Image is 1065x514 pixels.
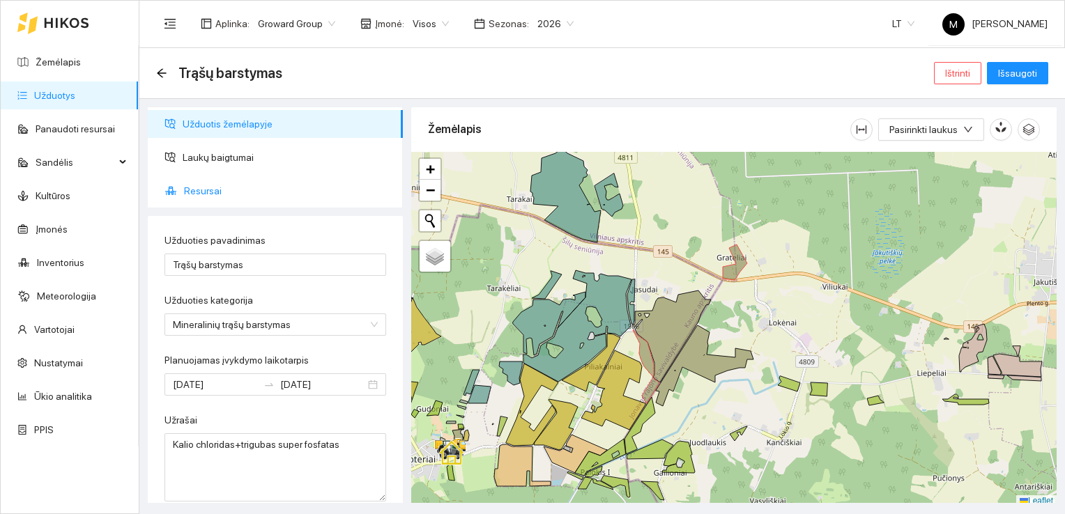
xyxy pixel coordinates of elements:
span: swap-right [263,379,275,390]
input: Užduoties pavadinimas [164,254,386,276]
span: Pasirinkti laukus [889,122,958,137]
button: Pasirinkti laukusdown [878,118,984,141]
span: Visos [413,13,449,34]
a: Zoom out [420,180,440,201]
span: down [963,125,973,136]
a: Nustatymai [34,357,83,368]
span: + [426,160,435,178]
button: column-width [850,118,873,141]
a: PPIS [34,424,54,435]
input: Pabaigos data [280,377,365,392]
span: Trąšų barstymas [178,62,282,84]
span: Ištrinti [945,65,970,81]
span: calendar [474,18,485,29]
div: Atgal [156,68,167,79]
span: 2026 [537,13,574,34]
a: Meteorologija [37,290,96,302]
span: [PERSON_NAME] [942,18,1048,29]
input: Planuojamas įvykdymo laikotarpis [173,377,258,392]
button: Išsaugoti [987,62,1048,84]
div: Žemėlapis [428,109,850,149]
a: Layers [420,241,450,272]
span: to [263,379,275,390]
button: Initiate a new search [420,210,440,231]
span: Užduotis žemėlapyje [183,110,392,138]
span: menu-fold [164,17,176,30]
label: Užrašai [164,413,197,428]
label: Planuojamas įvykdymo laikotarpis [164,353,309,368]
button: menu-fold [156,10,184,38]
span: layout [201,18,212,29]
span: column-width [851,124,872,135]
span: Sezonas : [489,16,529,31]
textarea: Užrašai [164,433,386,501]
span: − [426,181,435,198]
a: Zoom in [420,159,440,180]
button: Ištrinti [934,62,981,84]
span: arrow-left [156,68,167,79]
a: Užduotys [34,90,75,101]
label: Užduoties kategorija [164,293,253,308]
a: Žemėlapis [36,56,81,68]
span: Mineralinių trąšų barstymas [173,314,378,335]
a: Panaudoti resursai [36,123,115,134]
a: Kultūros [36,190,70,201]
a: Ūkio analitika [34,391,92,402]
a: Vartotojai [34,324,75,335]
span: M [949,13,958,36]
a: Įmonės [36,224,68,235]
a: Inventorius [37,257,84,268]
label: Užduoties pavadinimas [164,233,266,248]
span: Sandėlis [36,148,115,176]
span: Išsaugoti [998,65,1037,81]
span: Įmonė : [375,16,404,31]
span: Laukų baigtumai [183,143,392,171]
span: shop [360,18,371,29]
span: Groward Group [258,13,335,34]
span: Aplinka : [215,16,250,31]
a: Leaflet [1020,496,1053,506]
span: LT [892,13,914,34]
span: Resursai [184,177,392,205]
